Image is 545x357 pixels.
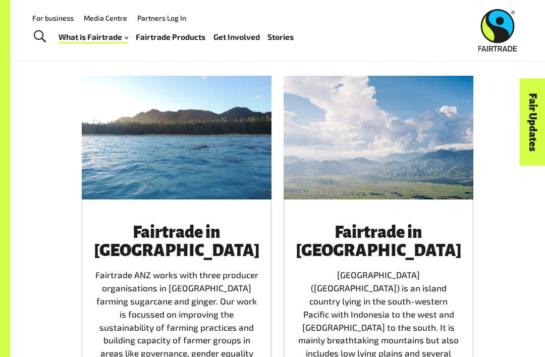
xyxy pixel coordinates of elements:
a: For business [32,14,74,22]
h3: Fairtrade in [GEOGRAPHIC_DATA] [94,224,259,260]
a: Stories [267,30,294,44]
a: What is Fairtrade [59,30,128,44]
img: Fairtrade Australia New Zealand logo [478,9,517,52]
a: Toggle Search [27,24,52,49]
a: Partners Log In [137,14,186,22]
h3: Fairtrade in [GEOGRAPHIC_DATA] [296,224,461,260]
a: Get Involved [213,30,260,44]
a: Fairtrade Products [136,30,205,44]
a: Media Centre [84,14,127,22]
